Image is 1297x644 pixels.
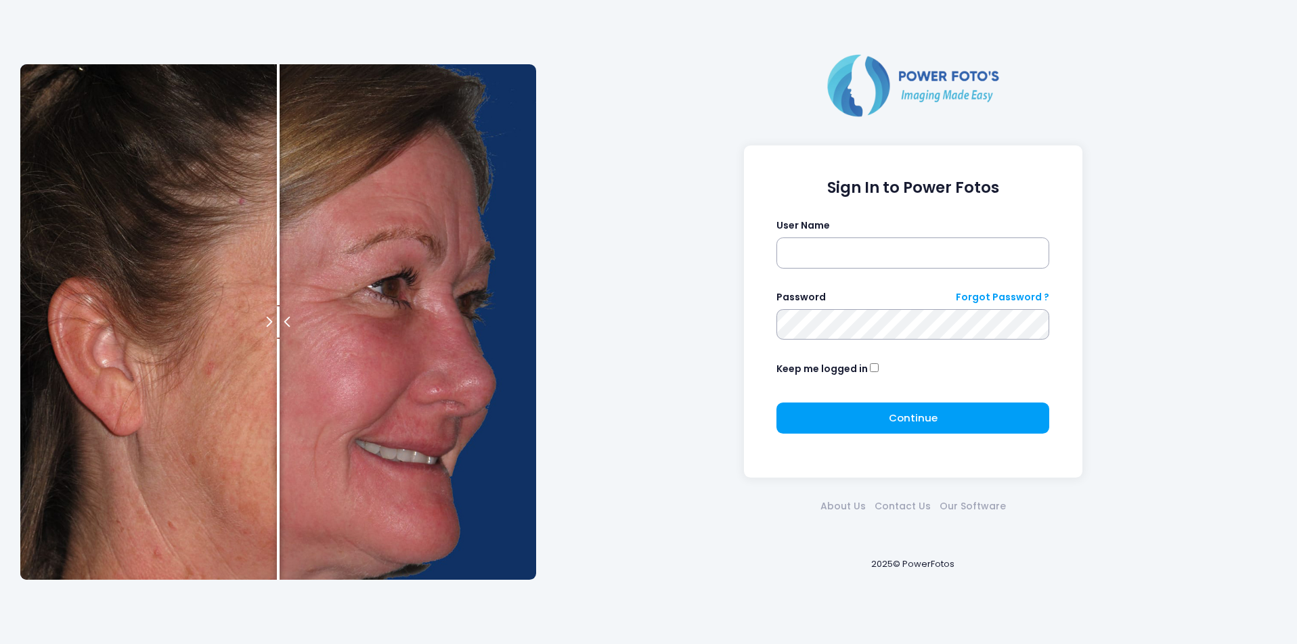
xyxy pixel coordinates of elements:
[870,499,935,513] a: Contact Us
[776,218,830,233] label: User Name
[889,411,938,425] span: Continue
[549,536,1277,593] div: 2025© PowerFotos
[956,290,1049,304] a: Forgot Password ?
[776,362,868,376] label: Keep me logged in
[776,402,1049,434] button: Continue
[816,499,870,513] a: About Us
[776,179,1049,197] h1: Sign In to Power Fotos
[776,290,826,304] label: Password
[935,499,1010,513] a: Our Software
[822,51,1005,119] img: Logo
